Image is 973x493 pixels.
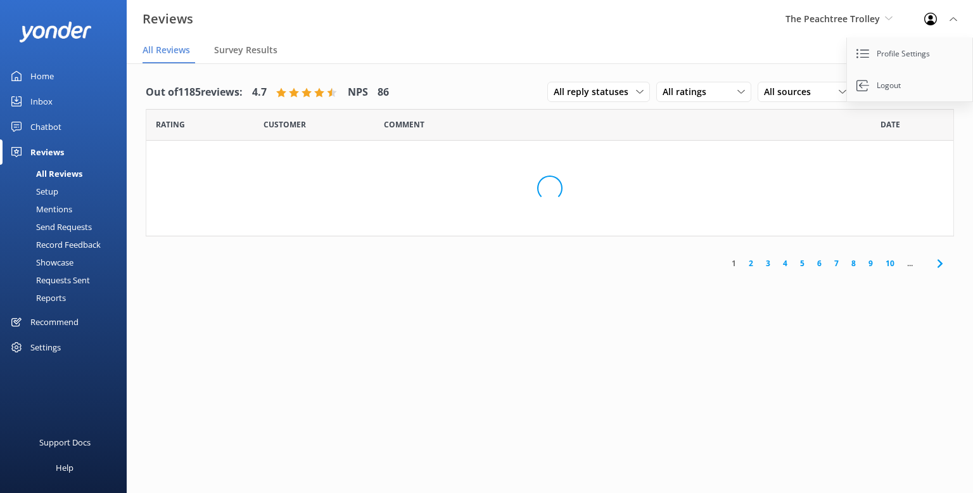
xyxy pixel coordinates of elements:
a: 1 [725,257,742,269]
div: Chatbot [30,114,61,139]
img: yonder-white-logo.png [19,22,92,42]
span: All reply statuses [554,85,636,99]
h3: Reviews [143,9,193,29]
span: All ratings [663,85,714,99]
div: Record Feedback [8,236,101,253]
a: Setup [8,182,127,200]
a: Showcase [8,253,127,271]
div: All Reviews [8,165,82,182]
div: Recommend [30,309,79,335]
a: Requests Sent [8,271,127,289]
span: Date [881,118,900,131]
div: Support Docs [39,430,91,455]
h4: Out of 1185 reviews: [146,84,243,101]
span: Question [384,118,424,131]
div: Home [30,63,54,89]
a: Reports [8,289,127,307]
div: Showcase [8,253,73,271]
h4: NPS [348,84,368,101]
a: 10 [879,257,901,269]
span: All Reviews [143,44,190,56]
a: 7 [828,257,845,269]
a: 5 [794,257,811,269]
div: Mentions [8,200,72,218]
span: Date [156,118,185,131]
span: Survey Results [214,44,277,56]
a: 3 [760,257,777,269]
a: Record Feedback [8,236,127,253]
div: Reviews [30,139,64,165]
a: 9 [862,257,879,269]
a: 2 [742,257,760,269]
a: Send Requests [8,218,127,236]
a: 4 [777,257,794,269]
div: Setup [8,182,58,200]
span: Date [264,118,306,131]
a: Mentions [8,200,127,218]
span: All sources [764,85,818,99]
div: Settings [30,335,61,360]
div: Send Requests [8,218,92,236]
div: Requests Sent [8,271,90,289]
div: Reports [8,289,66,307]
a: 6 [811,257,828,269]
div: Inbox [30,89,53,114]
h4: 86 [378,84,389,101]
a: All Reviews [8,165,127,182]
div: Help [56,455,73,480]
h4: 4.7 [252,84,267,101]
a: 8 [845,257,862,269]
span: The Peachtree Trolley [785,13,880,25]
span: ... [901,257,919,269]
